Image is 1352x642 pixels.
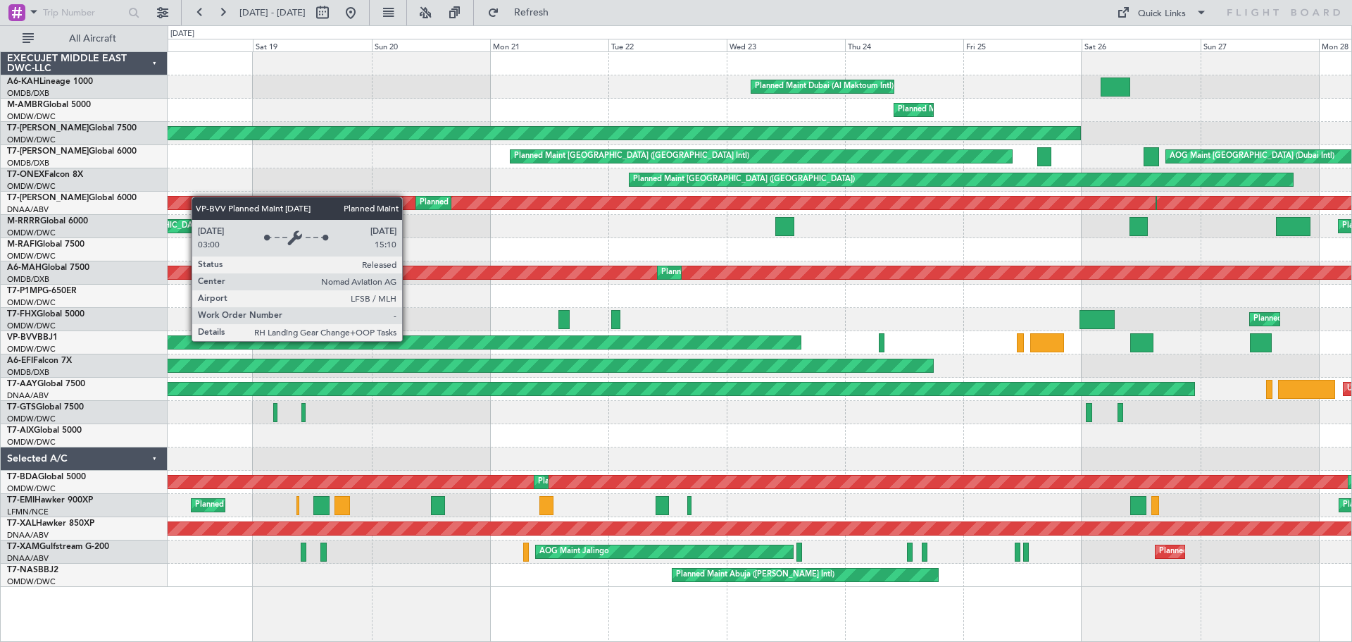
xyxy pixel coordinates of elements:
[7,333,58,342] a: VP-BVVBBJ1
[7,357,72,365] a: A6-EFIFalcon 7X
[7,124,137,132] a: T7-[PERSON_NAME]Global 7500
[271,216,410,237] div: Planned Maint Dubai (Al Maktoum Intl)
[7,147,137,156] a: T7-[PERSON_NAME]Global 6000
[7,251,56,261] a: OMDW/DWC
[7,519,36,528] span: T7-XAL
[7,264,42,272] span: A6-MAH
[7,321,56,331] a: OMDW/DWC
[7,543,109,551] a: T7-XAMGulfstream G-200
[7,287,77,295] a: T7-P1MPG-650ER
[7,194,137,202] a: T7-[PERSON_NAME]Global 6000
[7,473,86,481] a: T7-BDAGlobal 5000
[7,553,49,564] a: DNAA/ABV
[7,101,91,109] a: M-AMBRGlobal 5000
[963,39,1082,51] div: Fri 25
[7,473,38,481] span: T7-BDA
[7,566,38,574] span: T7-NAS
[481,1,565,24] button: Refresh
[502,8,561,18] span: Refresh
[37,34,149,44] span: All Aircraft
[7,367,49,378] a: OMDB/DXB
[539,541,609,562] div: AOG Maint Jalingo
[845,39,963,51] div: Thu 24
[633,169,855,190] div: Planned Maint [GEOGRAPHIC_DATA] ([GEOGRAPHIC_DATA])
[7,287,42,295] span: T7-P1MP
[7,496,93,505] a: T7-EMIHawker 900XP
[1138,7,1186,21] div: Quick Links
[7,333,37,342] span: VP-BVV
[1201,39,1319,51] div: Sun 27
[7,344,56,354] a: OMDW/DWC
[7,576,56,587] a: OMDW/DWC
[7,147,89,156] span: T7-[PERSON_NAME]
[7,566,58,574] a: T7-NASBBJ2
[1110,1,1214,24] button: Quick Links
[727,39,845,51] div: Wed 23
[1082,39,1200,51] div: Sat 26
[7,135,56,145] a: OMDW/DWC
[7,403,84,412] a: T7-GTSGlobal 7500
[15,27,153,50] button: All Aircraft
[7,426,82,435] a: T7-AIXGlobal 5000
[7,204,49,215] a: DNAA/ABV
[7,217,40,226] span: M-RRRR
[490,39,608,51] div: Mon 21
[253,39,371,51] div: Sat 19
[7,380,37,388] span: T7-AAY
[7,274,49,285] a: OMDB/DXB
[7,483,56,494] a: OMDW/DWC
[7,403,36,412] span: T7-GTS
[7,264,89,272] a: A6-MAHGlobal 7500
[755,76,894,97] div: Planned Maint Dubai (Al Maktoum Intl)
[7,181,56,192] a: OMDW/DWC
[7,357,33,365] span: A6-EFI
[239,6,306,19] span: [DATE] - [DATE]
[170,28,194,40] div: [DATE]
[7,240,84,249] a: M-RAFIGlobal 7500
[134,39,253,51] div: Fri 18
[7,111,56,122] a: OMDW/DWC
[7,101,43,109] span: M-AMBR
[7,217,88,226] a: M-RRRRGlobal 6000
[661,262,896,283] div: Planned Maint [GEOGRAPHIC_DATA] ([GEOGRAPHIC_DATA] Intl)
[7,496,35,505] span: T7-EMI
[7,297,56,308] a: OMDW/DWC
[7,78,39,86] span: A6-KAH
[43,2,124,23] input: Trip Number
[7,240,37,249] span: M-RAFI
[372,39,490,51] div: Sun 20
[7,380,85,388] a: T7-AAYGlobal 7500
[7,507,49,517] a: LFMN/NCE
[676,564,834,586] div: Planned Maint Abuja ([PERSON_NAME] Intl)
[7,171,83,179] a: T7-ONEXFalcon 8X
[7,78,93,86] a: A6-KAHLineage 1000
[7,88,49,99] a: OMDB/DXB
[898,99,1120,121] div: Planned Maint [GEOGRAPHIC_DATA] ([GEOGRAPHIC_DATA])
[7,158,49,168] a: OMDB/DXB
[7,310,84,319] a: T7-FHXGlobal 5000
[420,192,558,214] div: Planned Maint Dubai (Al Maktoum Intl)
[7,437,56,447] a: OMDW/DWC
[7,194,89,202] span: T7-[PERSON_NAME]
[1159,541,1317,562] div: Planned Maint Abuja ([PERSON_NAME] Intl)
[7,171,44,179] span: T7-ONEX
[195,495,313,516] div: Planned Maint [PERSON_NAME]
[7,519,94,528] a: T7-XALHawker 850XP
[7,390,49,401] a: DNAA/ABV
[1170,146,1334,167] div: AOG Maint [GEOGRAPHIC_DATA] (Dubai Intl)
[7,414,56,424] a: OMDW/DWC
[538,471,677,493] div: Planned Maint Dubai (Al Maktoum Intl)
[7,228,56,238] a: OMDW/DWC
[514,146,749,167] div: Planned Maint [GEOGRAPHIC_DATA] ([GEOGRAPHIC_DATA] Intl)
[7,426,34,435] span: T7-AIX
[7,124,89,132] span: T7-[PERSON_NAME]
[7,310,37,319] span: T7-FHX
[7,530,49,541] a: DNAA/ABV
[7,543,39,551] span: T7-XAM
[608,39,727,51] div: Tue 22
